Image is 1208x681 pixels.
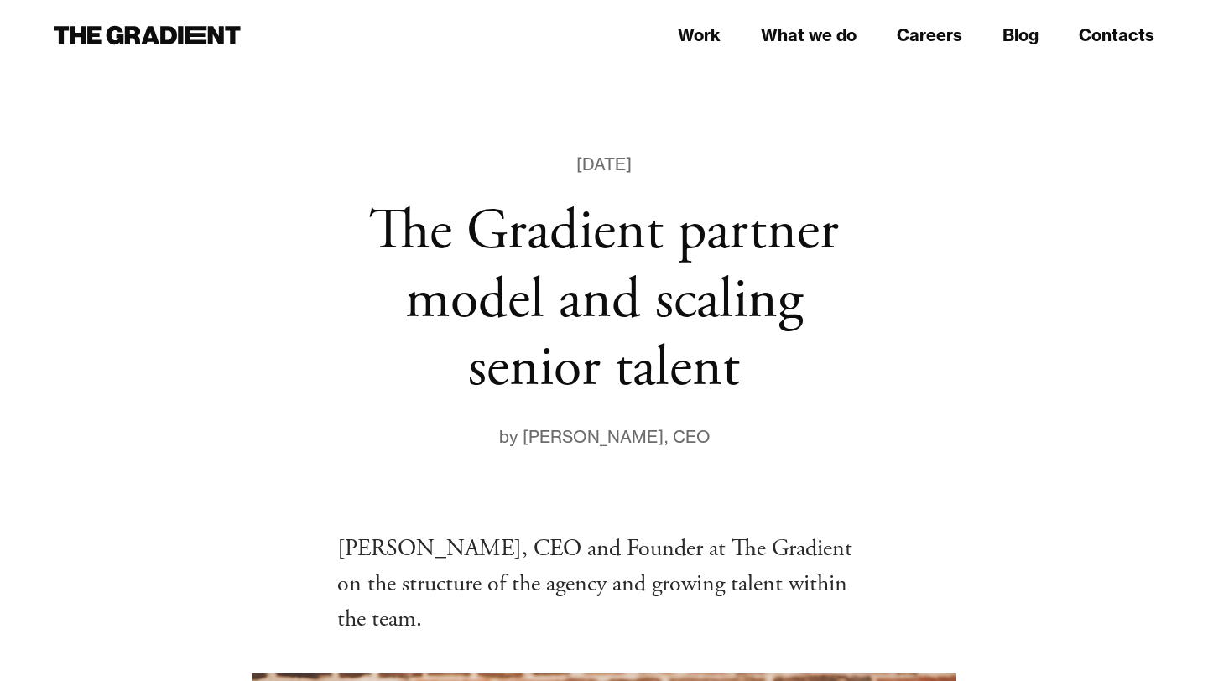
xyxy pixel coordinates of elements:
[576,151,632,178] div: [DATE]
[897,23,962,48] a: Careers
[761,23,857,48] a: What we do
[337,198,871,403] h1: The Gradient partner model and scaling senior talent
[664,424,673,450] div: ,
[673,424,711,450] div: CEO
[498,424,523,450] div: by
[1079,23,1154,48] a: Contacts
[1002,23,1039,48] a: Blog
[678,23,721,48] a: Work
[523,424,664,450] div: [PERSON_NAME]
[337,531,871,637] p: [PERSON_NAME], CEO and Founder at The Gradient on the structure of the agency and growing talent ...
